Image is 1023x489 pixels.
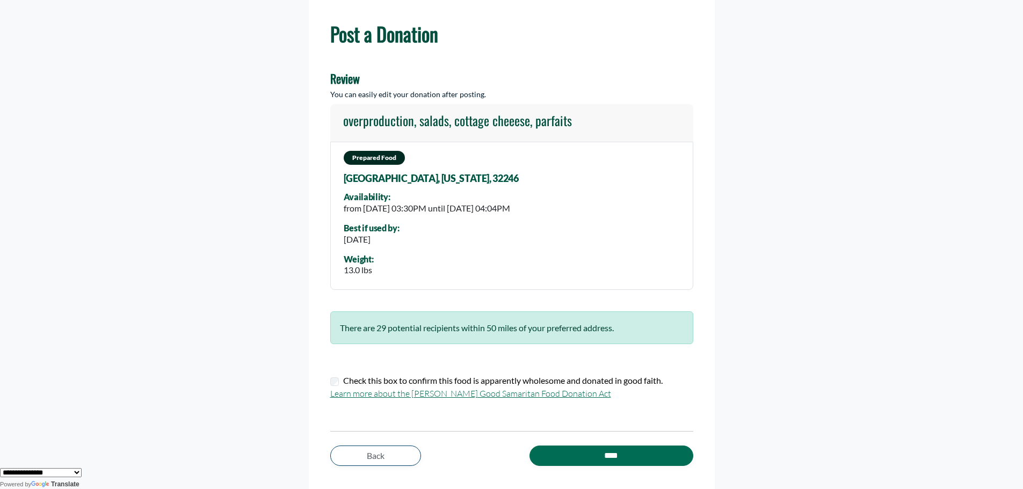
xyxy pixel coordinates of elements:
[31,481,51,488] img: Google Translate
[344,151,405,165] span: Prepared Food
[344,223,400,233] div: Best if used by:
[343,113,572,128] h4: overproduction, salads, cottage cheeese, parfaits
[330,311,693,344] div: There are 29 potential recipients within 50 miles of your preferred address.
[343,374,663,387] label: Check this box to confirm this food is apparently wholesome and donated in good faith.
[330,22,693,45] h1: Post a Donation
[330,388,611,399] a: Learn more about the [PERSON_NAME] Good Samaritan Food Donation Act
[31,480,79,488] a: Translate
[344,264,374,276] div: 13.0 lbs
[344,233,400,246] div: [DATE]
[330,71,693,85] h4: Review
[344,192,510,202] div: Availability:
[344,173,519,184] span: [GEOGRAPHIC_DATA], [US_STATE], 32246
[330,90,693,99] h5: You can easily edit your donation after posting.
[344,202,510,215] div: from [DATE] 03:30PM until [DATE] 04:04PM
[330,446,421,466] a: Back
[344,254,374,264] div: Weight:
